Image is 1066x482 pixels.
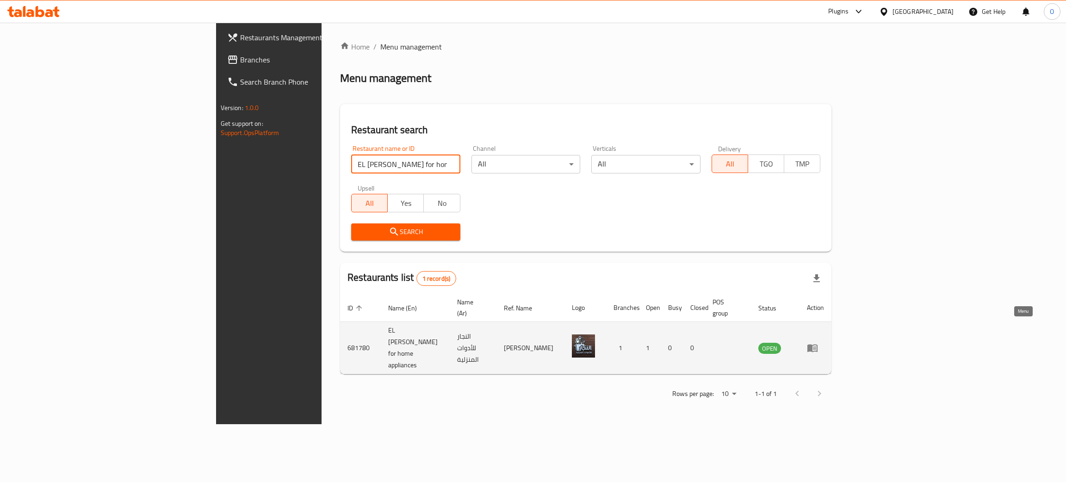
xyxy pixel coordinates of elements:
span: Name (Ar) [457,297,486,319]
img: EL Najar for home appliances [572,334,595,358]
label: Upsell [358,185,375,191]
div: Plugins [828,6,849,17]
button: No [423,194,460,212]
p: Rows per page: [672,388,714,400]
nav: breadcrumb [340,41,831,52]
span: Menu management [380,41,442,52]
div: All [591,155,700,173]
span: Get support on: [221,117,263,130]
td: 0 [683,322,705,374]
td: EL [PERSON_NAME] for home appliances [381,322,450,374]
span: Branches [240,54,387,65]
td: 0 [661,322,683,374]
span: 1.0.0 [245,102,259,114]
label: Delivery [718,145,741,152]
a: Restaurants Management [220,26,394,49]
h2: Restaurants list [347,271,456,286]
div: Rows per page: [718,387,740,401]
a: Support.OpsPlatform [221,127,279,139]
span: ID [347,303,365,314]
span: Ref. Name [504,303,544,314]
button: TGO [748,154,784,173]
th: Closed [683,294,705,322]
span: Yes [391,197,420,210]
span: Status [758,303,788,314]
th: Busy [661,294,683,322]
button: Search [351,223,460,241]
span: 1 record(s) [417,274,456,283]
th: Open [638,294,661,322]
span: Search Branch Phone [240,76,387,87]
td: 1 [606,322,638,374]
p: 1-1 of 1 [755,388,777,400]
button: TMP [784,154,820,173]
span: POS group [713,297,740,319]
span: TMP [788,157,817,171]
span: OPEN [758,343,781,354]
td: 1 [638,322,661,374]
table: enhanced table [340,294,831,374]
th: Action [799,294,831,322]
div: Total records count [416,271,457,286]
td: النجار للأدوات المنزلية [450,322,497,374]
h2: Restaurant search [351,123,820,137]
div: [GEOGRAPHIC_DATA] [892,6,954,17]
a: Branches [220,49,394,71]
input: Search for restaurant name or ID.. [351,155,460,173]
button: Yes [387,194,424,212]
button: All [351,194,388,212]
span: O [1050,6,1054,17]
th: Logo [564,294,606,322]
button: All [712,154,748,173]
span: Restaurants Management [240,32,387,43]
a: Search Branch Phone [220,71,394,93]
span: No [428,197,456,210]
div: Export file [806,267,828,290]
span: All [355,197,384,210]
span: Name (En) [388,303,429,314]
td: [PERSON_NAME] [496,322,564,374]
span: Version: [221,102,243,114]
span: TGO [752,157,781,171]
span: Search [359,226,453,238]
div: All [471,155,581,173]
span: All [716,157,744,171]
th: Branches [606,294,638,322]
